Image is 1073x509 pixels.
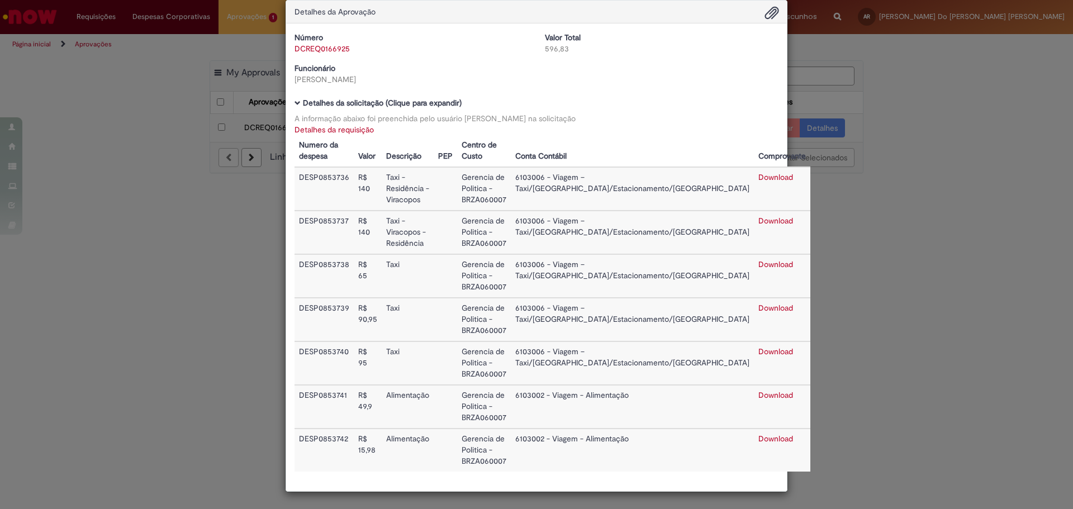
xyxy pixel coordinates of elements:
td: Gerencia de Politica - BRZA060007 [457,167,511,211]
td: Gerencia de Politica - BRZA060007 [457,385,511,429]
td: R$ 15,98 [354,429,382,472]
b: Detalhes da solicitação (Clique para expandir) [303,98,462,108]
td: Gerencia de Politica - BRZA060007 [457,254,511,298]
td: DESP0853740 [295,341,354,385]
b: Número [295,32,323,42]
a: Download [758,303,793,313]
a: Download [758,390,793,400]
a: Download [758,259,793,269]
th: Valor [354,135,382,167]
td: R$ 140 [354,211,382,254]
td: 6103006 - Viagem – Taxi/[GEOGRAPHIC_DATA]/Estacionamento/[GEOGRAPHIC_DATA] [511,211,754,254]
td: R$ 140 [354,167,382,211]
a: Download [758,172,793,182]
td: Alimentação [382,385,434,429]
td: DESP0853739 [295,298,354,341]
td: Taxi [382,341,434,385]
td: 6103002 - Viagem - Alimentação [511,385,754,429]
a: Download [758,434,793,444]
th: Centro de Custo [457,135,511,167]
td: DESP0853741 [295,385,354,429]
td: 6103006 - Viagem – Taxi/[GEOGRAPHIC_DATA]/Estacionamento/[GEOGRAPHIC_DATA] [511,254,754,298]
th: Numero da despesa [295,135,354,167]
td: DESP0853737 [295,211,354,254]
div: [PERSON_NAME] [295,74,528,85]
td: Gerencia de Politica - BRZA060007 [457,298,511,341]
td: R$ 65 [354,254,382,298]
td: Taxi [382,298,434,341]
b: Valor Total [545,32,581,42]
td: 6103006 - Viagem – Taxi/[GEOGRAPHIC_DATA]/Estacionamento/[GEOGRAPHIC_DATA] [511,167,754,211]
td: R$ 90,95 [354,298,382,341]
td: Taxi [382,254,434,298]
td: Gerencia de Politica - BRZA060007 [457,341,511,385]
th: Descrição [382,135,434,167]
th: Conta Contábil [511,135,754,167]
td: Gerencia de Politica - BRZA060007 [457,211,511,254]
td: Gerencia de Politica - BRZA060007 [457,429,511,472]
td: DESP0853738 [295,254,354,298]
td: 6103006 - Viagem – Taxi/[GEOGRAPHIC_DATA]/Estacionamento/[GEOGRAPHIC_DATA] [511,341,754,385]
h5: Detalhes da solicitação (Clique para expandir) [295,99,778,107]
td: R$ 95 [354,341,382,385]
th: PEP [434,135,457,167]
td: R$ 49,9 [354,385,382,429]
td: Taxi - Residência - Viracopos [382,167,434,211]
td: Taxi - Viracopos - Residência [382,211,434,254]
td: Alimentação [382,429,434,472]
a: Download [758,216,793,226]
td: DESP0853736 [295,167,354,211]
b: Funcionário [295,63,335,73]
a: Download [758,346,793,356]
th: Comprovante [754,135,810,167]
td: DESP0853742 [295,429,354,472]
td: 6103006 - Viagem – Taxi/[GEOGRAPHIC_DATA]/Estacionamento/[GEOGRAPHIC_DATA] [511,298,754,341]
div: 596,83 [545,43,778,54]
a: Detalhes da requisição [295,125,374,135]
div: A informação abaixo foi preenchida pelo usuário [PERSON_NAME] na solicitação [295,113,778,124]
td: 6103002 - Viagem - Alimentação [511,429,754,472]
span: Detalhes da Aprovação [295,7,376,17]
a: DCREQ0166925 [295,44,350,54]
